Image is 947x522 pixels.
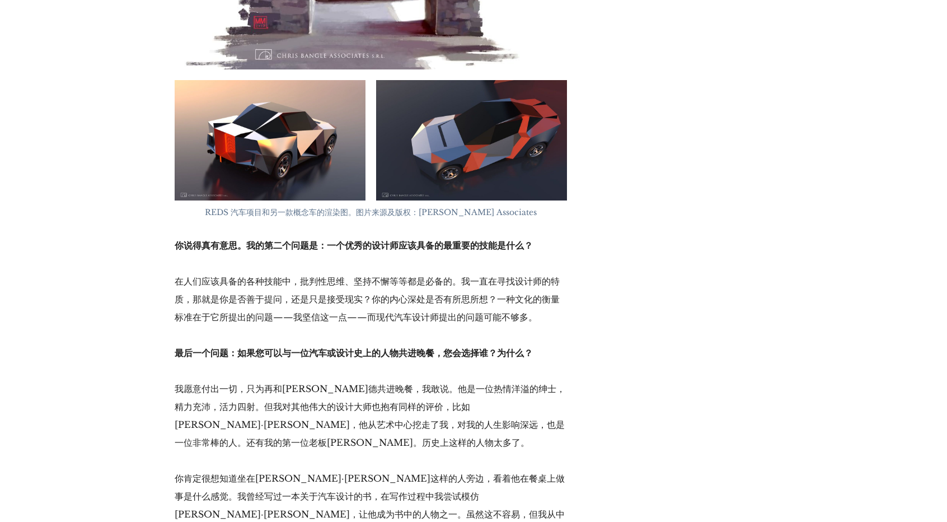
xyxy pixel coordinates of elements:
font: 我愿意付出一切，只为再和[PERSON_NAME]德共进晚餐，我敢说。他是一位热情洋溢的绅士，精力充沛，活力四射。但我对其他伟大的设计大师也抱有同样的评价，比如[PERSON_NAME]·[PE... [175,383,565,448]
font: REDS 汽车项目和另一款概念车的渲染图。图片来源及版权：[PERSON_NAME] Associates [205,207,537,217]
font: 最后一个问题：如果您可以与一位汽车或设计史上的人物共进晚餐，您会选择谁？为什么？ [175,347,533,358]
font: 你说得真有意思。我的第二个问题是：一个优秀的设计师应该具备的最重要的技能是什么？ [175,240,533,251]
font: 在人们应该具备的各种技能中，批判性思维、坚持不懈等等都是必备的。我一直在寻找设计师的特质，那就是你是否善于提问，还是只是接受现实？你的内心深处是否有所思所想？一种文化的衡量标准在于它所提出的问题... [175,276,560,323]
